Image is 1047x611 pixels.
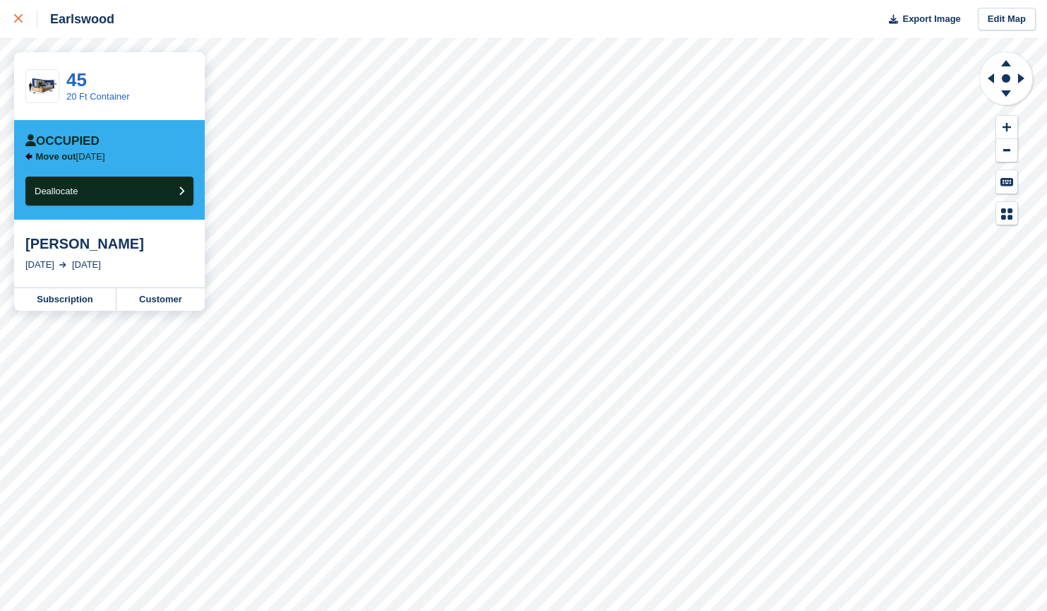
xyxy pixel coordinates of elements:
[37,11,114,28] div: Earlswood
[36,151,105,162] p: [DATE]
[72,258,101,272] div: [DATE]
[35,186,78,196] span: Deallocate
[25,258,54,272] div: [DATE]
[116,288,205,311] a: Customer
[25,177,193,206] button: Deallocate
[996,116,1017,139] button: Zoom In
[66,69,87,90] a: 45
[25,134,100,148] div: Occupied
[978,8,1036,31] a: Edit Map
[59,262,66,268] img: arrow-right-light-icn-cde0832a797a2874e46488d9cf13f60e5c3a73dbe684e267c42b8395dfbc2abf.svg
[902,12,960,26] span: Export Image
[25,235,193,252] div: [PERSON_NAME]
[66,91,130,102] a: 20 Ft Container
[996,139,1017,162] button: Zoom Out
[14,288,116,311] a: Subscription
[36,151,76,162] span: Move out
[26,74,59,99] img: 20-ft-container%20(34).jpg
[25,153,32,160] img: arrow-left-icn-90495f2de72eb5bd0bd1c3c35deca35cc13f817d75bef06ecd7c0b315636ce7e.svg
[996,170,1017,194] button: Keyboard Shortcuts
[880,8,961,31] button: Export Image
[996,202,1017,225] button: Map Legend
